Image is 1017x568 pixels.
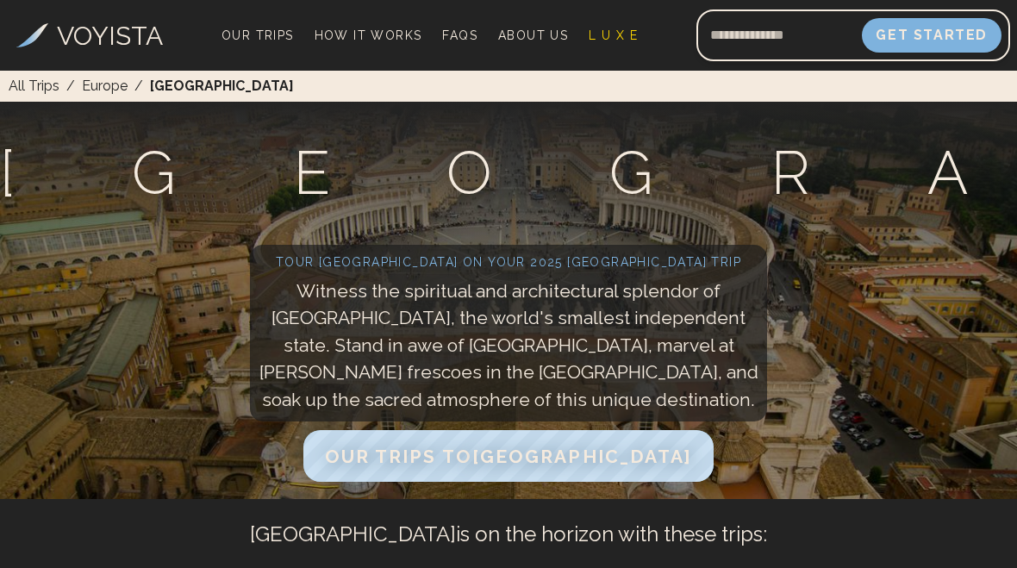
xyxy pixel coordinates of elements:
[66,76,75,97] span: /
[303,450,714,466] a: Our Trips to[GEOGRAPHIC_DATA]
[134,76,143,97] span: /
[315,28,422,42] span: How It Works
[259,278,758,414] p: Witness the spiritual and architectural splendor of [GEOGRAPHIC_DATA], the world's smallest indep...
[150,76,294,97] span: [GEOGRAPHIC_DATA]
[308,23,429,47] a: How It Works
[221,28,294,42] span: Our Trips
[215,23,301,47] a: Our Trips
[303,430,714,482] button: Our Trips to[GEOGRAPHIC_DATA]
[498,28,568,42] span: About Us
[16,16,163,55] a: VOYISTA
[442,28,477,42] span: FAQs
[57,16,163,55] h3: VOYISTA
[9,76,59,97] a: All Trips
[325,446,693,467] span: Our Trips to [GEOGRAPHIC_DATA]
[82,76,128,97] a: Europe
[862,18,1001,53] button: Get Started
[696,15,862,56] input: Email address
[16,23,48,47] img: Voyista Logo
[582,23,645,47] a: L U X E
[259,253,758,271] h2: Tour [GEOGRAPHIC_DATA] on your 2025 [GEOGRAPHIC_DATA] trip
[435,23,484,47] a: FAQs
[491,23,575,47] a: About Us
[589,28,638,42] span: L U X E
